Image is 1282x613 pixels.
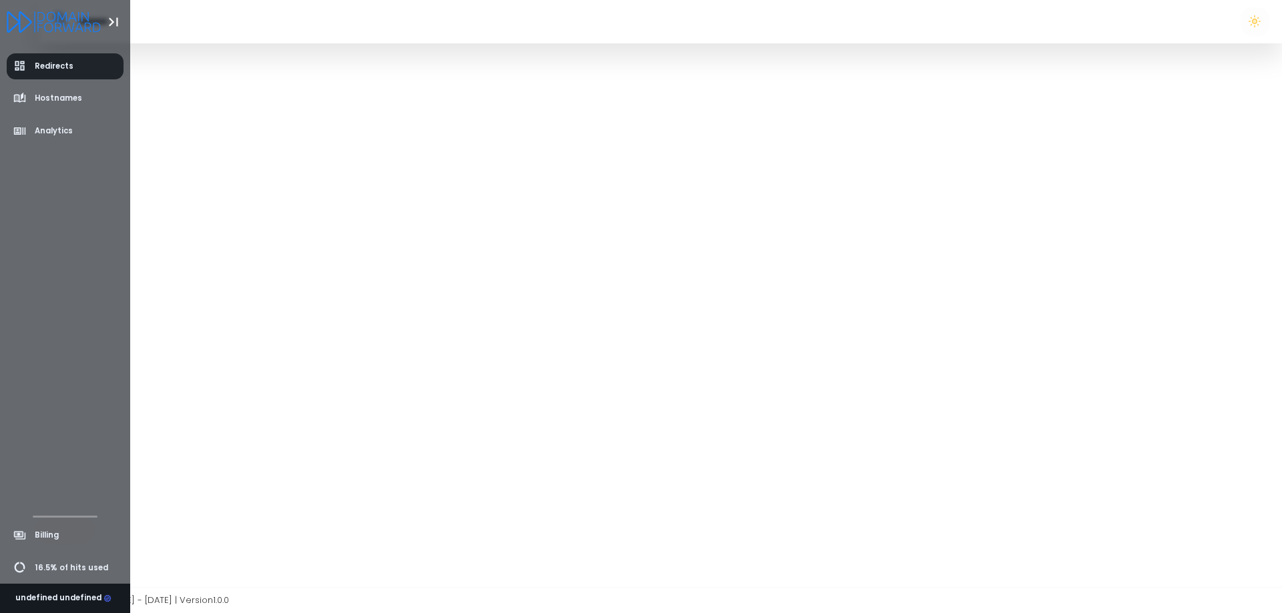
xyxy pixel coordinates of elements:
[52,594,229,606] span: Copyright © [DATE] - [DATE] | Version 1.0.0
[35,530,59,541] span: Billing
[7,118,124,144] a: Analytics
[7,12,101,30] a: Logo
[7,53,124,79] a: Redirects
[35,562,108,574] span: 16.5% of hits used
[35,61,73,72] span: Redirects
[7,555,124,581] a: 16.5% of hits used
[7,85,124,111] a: Hostnames
[15,592,112,604] div: undefined undefined
[35,125,73,137] span: Analytics
[35,93,82,104] span: Hostnames
[101,9,126,35] button: Toggle Aside
[7,522,124,548] a: Billing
